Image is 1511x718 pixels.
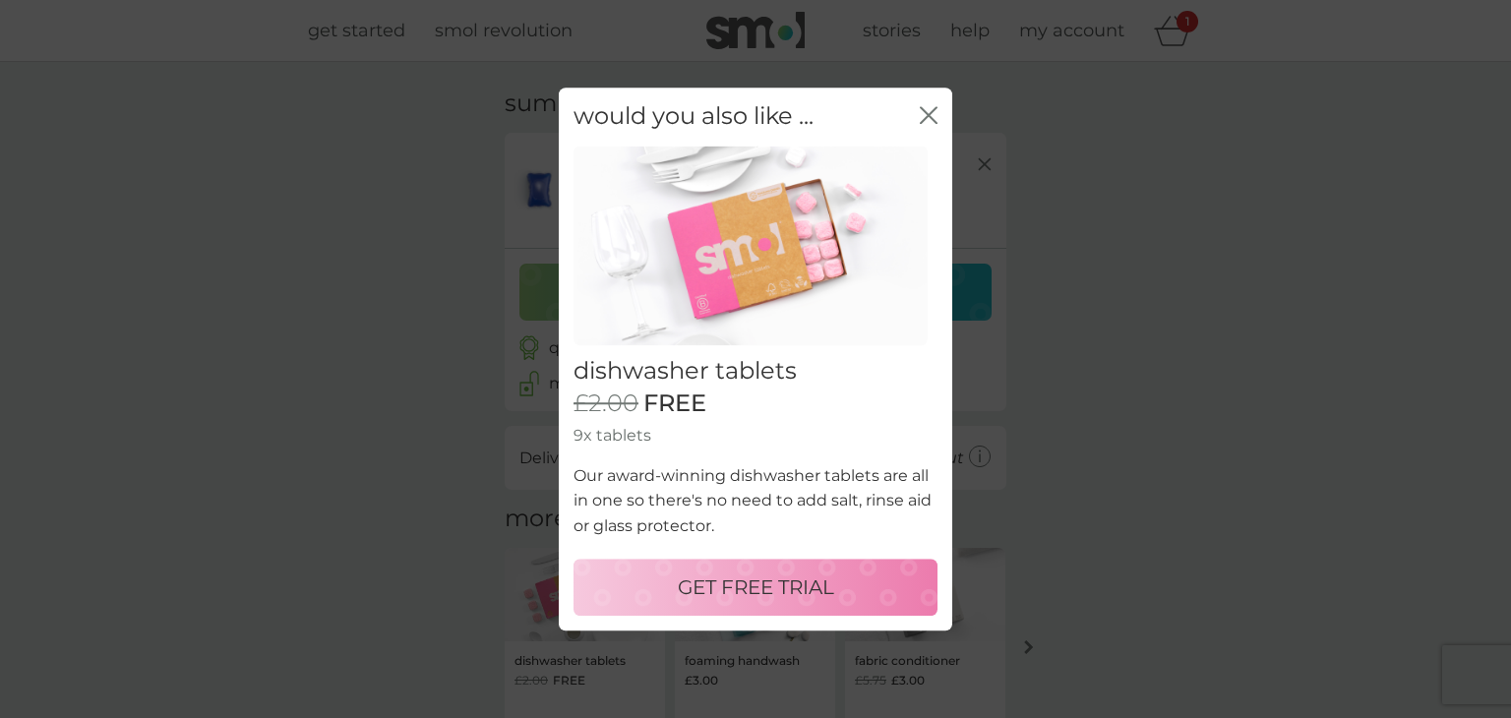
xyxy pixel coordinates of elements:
[574,423,937,449] p: 9x tablets
[574,390,638,419] span: £2.00
[574,357,937,386] h2: dishwasher tablets
[643,390,706,419] span: FREE
[574,463,937,539] p: Our award-winning dishwasher tablets are all in one so there's no need to add salt, rinse aid or ...
[574,559,937,616] button: GET FREE TRIAL
[678,571,834,603] p: GET FREE TRIAL
[920,106,937,127] button: close
[574,102,814,131] h2: would you also like ...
